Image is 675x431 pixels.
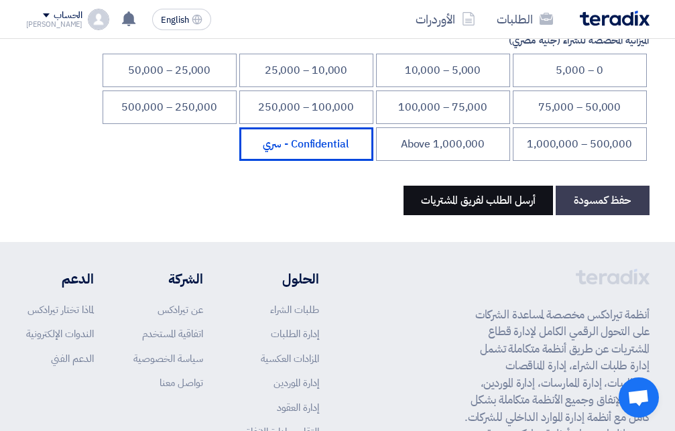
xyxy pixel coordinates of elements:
[486,3,564,35] a: الطلبات
[51,351,94,366] a: الدعم الفني
[133,269,203,289] li: الشركة
[261,351,319,366] a: المزادات العكسية
[239,54,373,87] li: 10,000 – 25,000
[133,351,203,366] a: سياسة الخصوصية
[88,9,109,30] img: profile_test.png
[239,127,373,161] li: Confidential - سري
[271,326,319,341] a: إدارة الطلبات
[26,326,94,341] a: الندوات الإلكترونية
[376,90,510,124] li: 75,000 – 100,000
[152,9,211,30] button: English
[513,127,647,161] li: 500,000 – 1,000,000
[54,10,82,21] div: الحساب
[158,302,203,317] a: عن تيرادكس
[26,269,94,289] li: الدعم
[404,186,553,215] button: أرسل الطلب لفريق المشتريات
[556,186,650,215] button: حفظ كمسودة
[142,326,203,341] a: اتفاقية المستخدم
[405,3,486,35] a: الأوردرات
[161,15,189,25] span: English
[273,375,319,390] a: إدارة الموردين
[239,90,373,124] li: 100,000 – 250,000
[26,21,83,28] div: [PERSON_NAME]
[26,33,650,48] label: الميزانية المخصصة للشراء (جنيه مصري)
[243,269,319,289] li: الحلول
[513,54,647,87] li: 0 – 5,000
[376,54,510,87] li: 5,000 – 10,000
[103,54,237,87] li: 25,000 – 50,000
[270,302,319,317] a: طلبات الشراء
[103,90,237,124] li: 250,000 – 500,000
[619,377,659,418] div: Open chat
[376,127,510,161] li: Above 1,000,000
[277,400,319,415] a: إدارة العقود
[27,302,94,317] a: لماذا تختار تيرادكس
[160,375,203,390] a: تواصل معنا
[580,11,650,26] img: Teradix logo
[513,90,647,124] li: 50,000 – 75,000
